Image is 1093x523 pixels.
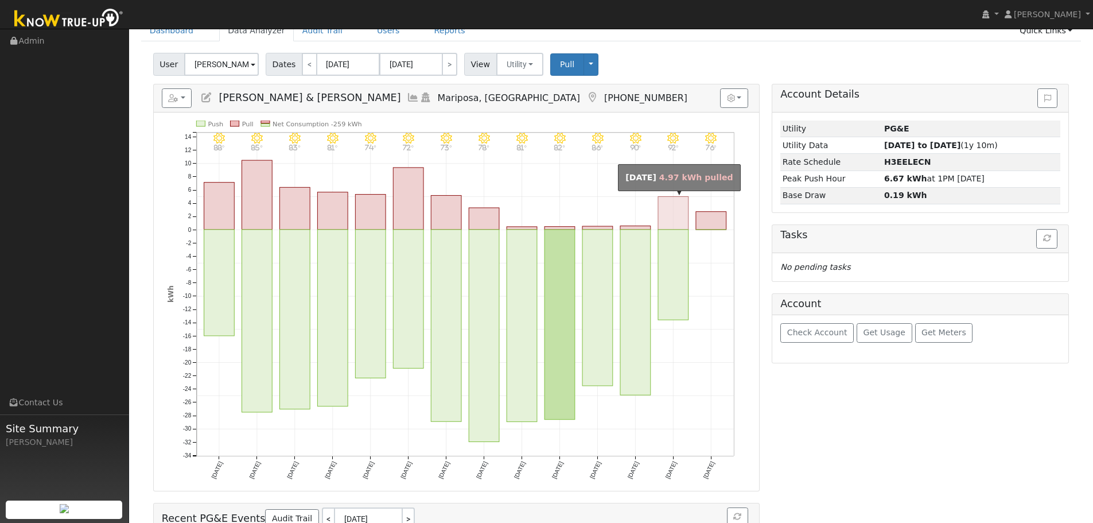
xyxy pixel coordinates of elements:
[507,230,537,422] rect: onclick=""
[857,323,912,343] button: Get Usage
[182,439,191,445] text: -32
[204,230,234,336] rect: onclick=""
[182,359,191,366] text: -20
[604,92,687,103] span: [PHONE_NUMBER]
[884,191,927,200] strong: 0.19 kWh
[921,328,966,337] span: Get Meters
[204,183,234,230] rect: onclick=""
[436,144,456,150] p: 73°
[141,20,203,41] a: Dashboard
[469,230,499,442] rect: onclick=""
[188,227,191,233] text: 0
[184,53,259,76] input: Select a User
[182,452,191,459] text: -34
[273,121,362,128] text: Net Consumption -259 kWh
[884,124,909,133] strong: ID: 15908096, authorized: 01/08/25
[663,144,683,150] p: 92°
[629,133,641,144] i: 9/16 - Clear
[592,133,603,144] i: 9/15 - Clear
[1014,10,1081,19] span: [PERSON_NAME]
[185,147,192,153] text: 12
[780,187,882,204] td: Base Draw
[550,53,584,76] button: Pull
[302,53,317,76] a: <
[399,460,413,480] text: [DATE]
[780,154,882,171] td: Rate Schedule
[182,426,191,432] text: -30
[365,133,376,144] i: 9/09 - MostlyClear
[664,460,678,480] text: [DATE]
[248,460,261,480] text: [DATE]
[882,171,1060,187] td: at 1PM [DATE]
[787,328,847,337] span: Check Account
[426,20,474,41] a: Reports
[544,227,575,230] rect: onclick=""
[705,133,717,144] i: 9/18 - Clear
[153,53,185,76] span: User
[780,323,854,343] button: Check Account
[516,133,528,144] i: 9/13 - Clear
[182,307,191,313] text: -12
[355,230,386,378] rect: onclick=""
[464,53,497,76] span: View
[419,92,432,103] a: Login As (last Never)
[182,399,191,405] text: -26
[658,197,689,230] rect: onclick=""
[1011,20,1081,41] a: Quick Links
[780,262,850,272] i: No pending tasks
[6,436,123,448] div: [PERSON_NAME]
[182,373,191,379] text: -22
[884,141,998,150] span: (1y 10m)
[182,320,191,326] text: -14
[884,174,927,183] strong: 6.67 kWh
[393,168,423,230] rect: onclick=""
[208,121,223,128] text: Push
[186,280,191,286] text: -8
[589,460,602,480] text: [DATE]
[863,328,905,337] span: Get Usage
[625,173,656,182] strong: [DATE]
[188,214,191,220] text: 2
[247,144,267,150] p: 85°
[479,133,490,144] i: 9/12 - MostlyClear
[442,53,457,76] a: >
[780,88,1060,100] h5: Account Details
[702,460,715,480] text: [DATE]
[188,187,191,193] text: 6
[251,133,263,144] i: 9/06 - Clear
[242,160,272,230] rect: onclick=""
[242,230,272,412] rect: onclick=""
[219,92,400,103] span: [PERSON_NAME] & [PERSON_NAME]
[185,160,192,166] text: 10
[582,230,613,386] rect: onclick=""
[701,144,721,150] p: 76°
[393,230,423,369] rect: onclick=""
[209,144,229,150] p: 88°
[780,298,821,309] h5: Account
[1036,229,1057,249] button: Refresh
[219,20,294,41] a: Data Analyzer
[361,460,375,480] text: [DATE]
[407,92,419,103] a: Multi-Series Graph
[1037,88,1057,108] button: Issue History
[667,133,679,144] i: 9/17 - Clear
[437,460,450,480] text: [DATE]
[294,20,351,41] a: Audit Trail
[780,121,882,137] td: Utility
[185,134,192,140] text: 14
[279,188,310,230] rect: onclick=""
[368,20,409,41] a: Users
[360,144,380,150] p: 74°
[588,144,608,150] p: 86°
[469,208,499,230] rect: onclick=""
[210,460,223,480] text: [DATE]
[513,460,526,480] text: [DATE]
[586,92,598,103] a: Map
[696,212,726,230] rect: onclick=""
[9,6,129,32] img: Know True-Up
[554,133,566,144] i: 9/14 - Clear
[213,133,225,144] i: 9/05 - Clear
[186,240,191,246] text: -2
[322,144,343,150] p: 81°
[167,285,175,303] text: kWh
